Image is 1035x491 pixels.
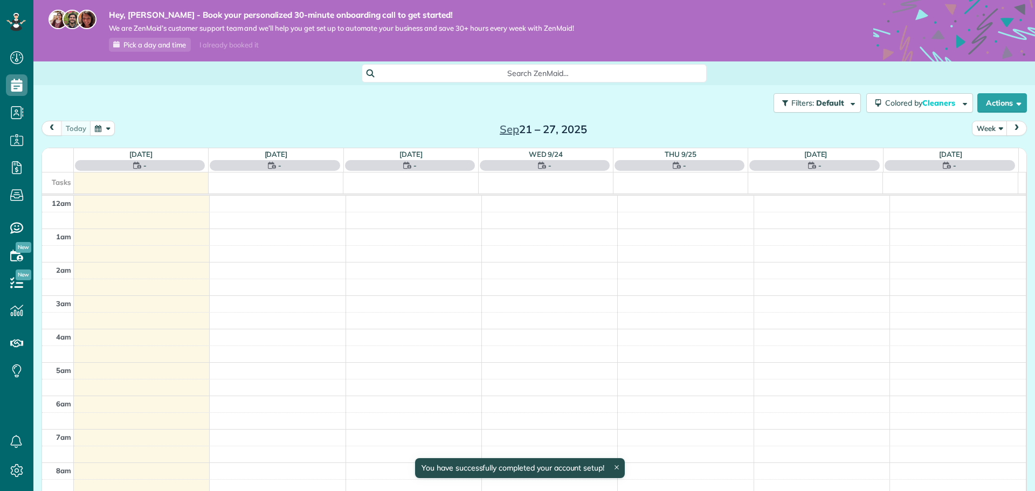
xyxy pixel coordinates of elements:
[56,366,71,375] span: 5am
[56,266,71,274] span: 2am
[77,10,96,29] img: michelle-19f622bdf1676172e81f8f8fba1fb50e276960ebfe0243fe18214015130c80e4.jpg
[109,38,191,52] a: Pick a day and time
[143,160,147,171] span: -
[683,160,686,171] span: -
[265,150,288,158] a: [DATE]
[818,160,822,171] span: -
[123,40,186,49] span: Pick a day and time
[413,160,417,171] span: -
[56,466,71,475] span: 8am
[109,10,574,20] strong: Hey, [PERSON_NAME] - Book your personalized 30-minute onboarding call to get started!
[476,123,611,135] h2: 21 – 27, 2025
[804,150,827,158] a: [DATE]
[939,150,962,158] a: [DATE]
[56,433,71,441] span: 7am
[56,299,71,308] span: 3am
[52,199,71,208] span: 12am
[56,232,71,241] span: 1am
[1006,121,1027,135] button: next
[866,93,973,113] button: Colored byCleaners
[129,150,153,158] a: [DATE]
[16,269,31,280] span: New
[61,121,91,135] button: today
[768,93,861,113] a: Filters: Default
[977,93,1027,113] button: Actions
[63,10,82,29] img: jorge-587dff0eeaa6aab1f244e6dc62b8924c3b6ad411094392a53c71c6c4a576187d.jpg
[42,121,62,135] button: prev
[500,122,519,136] span: Sep
[399,150,423,158] a: [DATE]
[972,121,1008,135] button: Week
[52,178,71,186] span: Tasks
[953,160,956,171] span: -
[109,24,574,33] span: We are ZenMaid’s customer support team and we’ll help you get set up to automate your business an...
[529,150,563,158] a: Wed 9/24
[56,399,71,408] span: 6am
[16,242,31,253] span: New
[56,333,71,341] span: 4am
[415,458,625,478] div: You have successfully completed your account setup!
[774,93,861,113] button: Filters: Default
[791,98,814,108] span: Filters:
[193,38,265,52] div: I already booked it
[548,160,551,171] span: -
[885,98,959,108] span: Colored by
[816,98,845,108] span: Default
[278,160,281,171] span: -
[665,150,696,158] a: Thu 9/25
[922,98,957,108] span: Cleaners
[49,10,68,29] img: maria-72a9807cf96188c08ef61303f053569d2e2a8a1cde33d635c8a3ac13582a053d.jpg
